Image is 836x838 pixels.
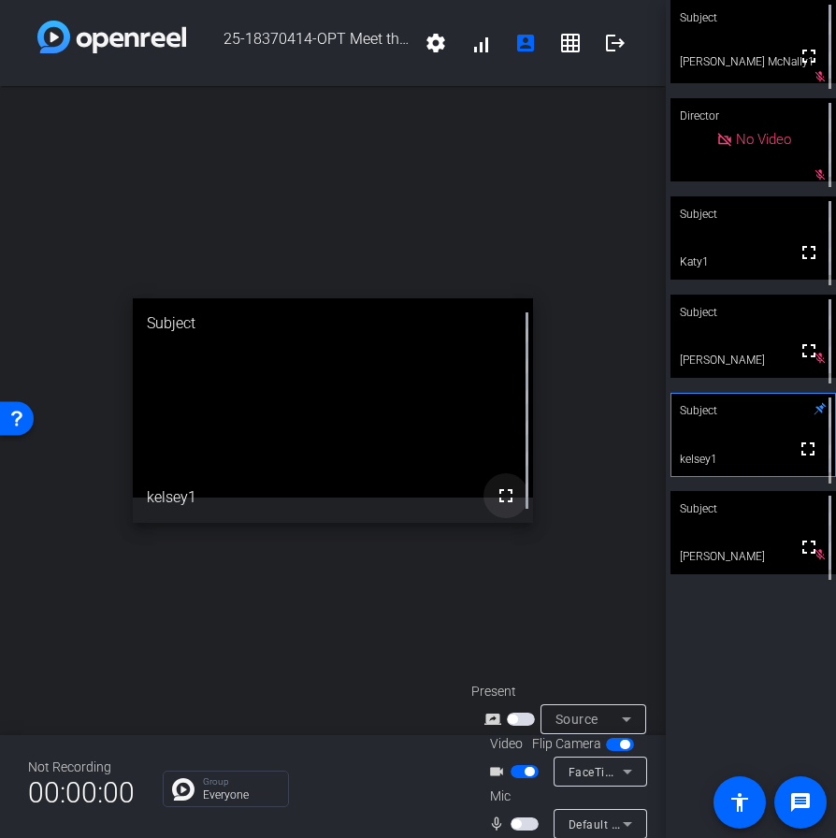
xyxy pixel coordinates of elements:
[604,32,627,54] mat-icon: logout
[736,131,791,148] span: No Video
[471,682,658,701] div: Present
[555,712,598,727] span: Source
[728,791,751,814] mat-icon: accessibility
[471,787,658,806] div: Mic
[490,734,523,754] span: Video
[28,758,135,777] div: Not Recording
[569,764,760,779] span: FaceTime HD Camera (467C:1317)
[670,295,836,330] div: Subject
[186,21,413,65] span: 25-18370414-OPT Meet the Pharmacists - Capture Session 01
[203,777,279,787] p: Group
[488,760,511,783] mat-icon: videocam_outline
[28,770,135,816] span: 00:00:00
[425,32,447,54] mat-icon: settings
[798,536,820,558] mat-icon: fullscreen
[798,241,820,264] mat-icon: fullscreen
[458,21,503,65] button: signal_cellular_alt
[203,789,279,801] p: Everyone
[789,791,812,814] mat-icon: message
[37,21,186,53] img: white-gradient.svg
[172,778,195,801] img: Chat Icon
[569,816,809,831] span: Default - MacBook Pro Microphone (Built-in)
[670,196,836,232] div: Subject
[532,734,601,754] span: Flip Camera
[798,340,820,362] mat-icon: fullscreen
[488,813,511,835] mat-icon: mic_none
[495,484,517,507] mat-icon: fullscreen
[514,32,537,54] mat-icon: account_box
[798,45,820,67] mat-icon: fullscreen
[797,438,819,460] mat-icon: fullscreen
[133,298,532,349] div: Subject
[670,393,836,428] div: Subject
[670,98,836,134] div: Director
[484,708,507,730] mat-icon: screen_share_outline
[670,491,836,527] div: Subject
[559,32,582,54] mat-icon: grid_on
